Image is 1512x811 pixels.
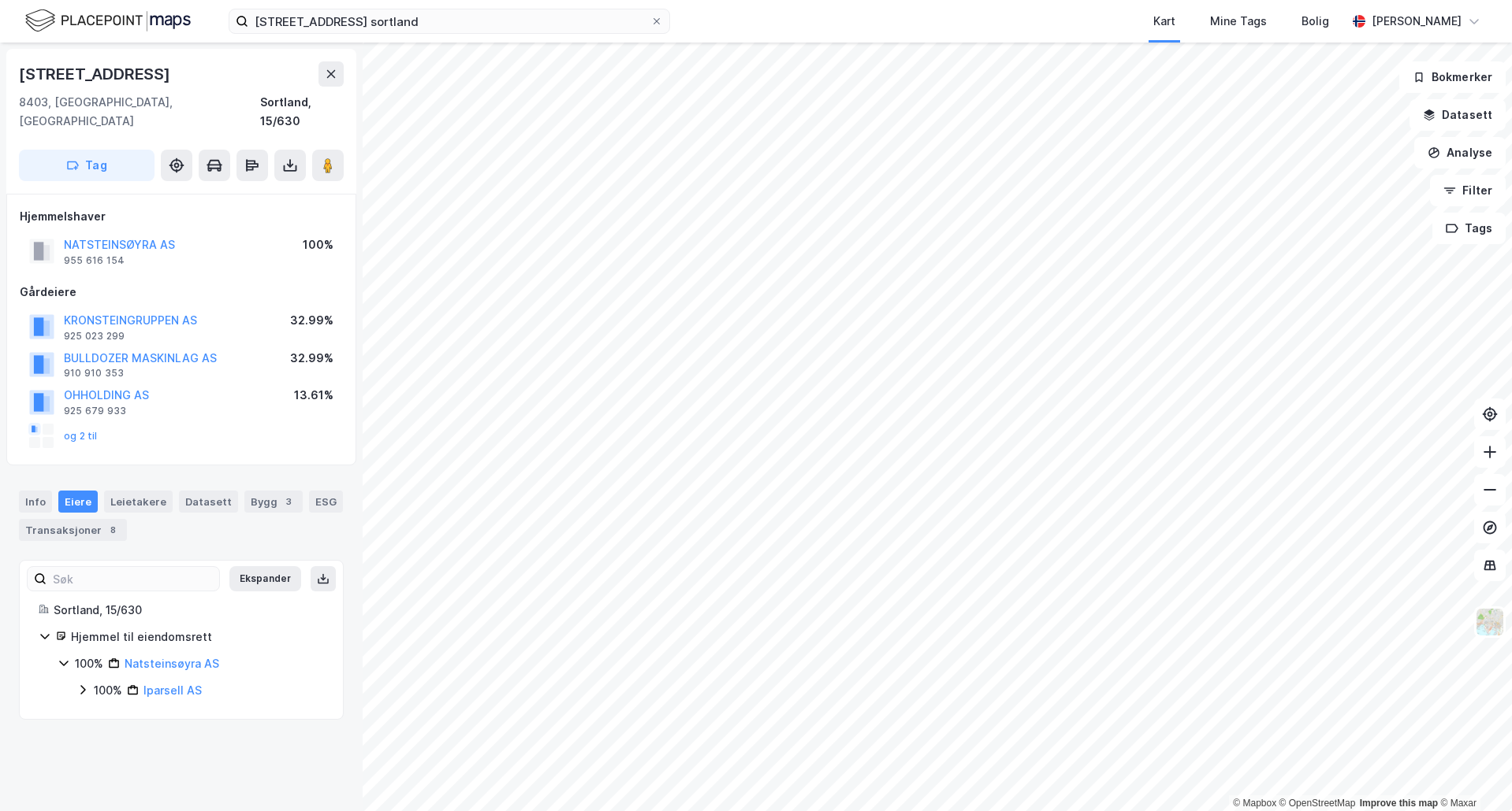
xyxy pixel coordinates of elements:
div: Eiere [58,491,98,513]
div: [STREET_ADDRESS] [19,61,173,87]
button: Tags [1432,213,1506,244]
div: Sortland, 15/630 [260,93,344,131]
div: Bygg [244,491,303,513]
button: Analyse [1414,137,1506,168]
div: 910 910 353 [64,367,124,380]
div: Datasett [179,491,238,513]
div: Kart [1153,12,1175,31]
div: Sortland, 15/630 [54,601,324,620]
iframe: Chat Widget [1433,735,1512,811]
div: 32.99% [290,349,333,368]
div: Leietakere [104,491,173,513]
button: Datasett [1410,99,1506,131]
div: 100% [303,235,333,254]
input: Søk [47,567,219,591]
div: Kontrollprogram for chat [1433,735,1512,811]
a: Mapbox [1233,798,1276,809]
a: Improve this map [1360,798,1438,809]
button: Tag [19,150,155,181]
div: [PERSON_NAME] [1372,12,1462,31]
div: Hjemmelshaver [20,207,343,226]
button: Bokmerker [1399,61,1506,93]
button: Filter [1430,175,1506,206]
div: Gårdeiere [20,283,343,302]
div: 13.61% [294,386,333,405]
img: logo.f888ab2527a4732fd821a326f86c7f29.svg [25,7,191,35]
div: 925 023 299 [64,330,125,343]
button: Ekspander [229,566,301,591]
div: 955 616 154 [64,254,125,267]
div: 925 679 933 [64,405,126,417]
a: Natsteinsøyra AS [125,657,219,670]
a: Iparsell AS [143,683,202,697]
div: ESG [309,491,343,513]
div: Info [19,491,52,513]
div: 100% [94,681,122,700]
div: 32.99% [290,311,333,330]
a: OpenStreetMap [1279,798,1356,809]
div: 8 [105,522,121,538]
div: 100% [75,654,103,673]
div: Hjemmel til eiendomsrett [71,628,324,646]
div: Mine Tags [1210,12,1267,31]
div: 8403, [GEOGRAPHIC_DATA], [GEOGRAPHIC_DATA] [19,93,260,131]
div: Transaksjoner [19,519,127,541]
input: Søk på adresse, matrikkel, gårdeiere, leietakere eller personer [248,9,650,33]
div: Bolig [1302,12,1329,31]
img: Z [1475,607,1505,637]
div: 3 [281,494,296,509]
